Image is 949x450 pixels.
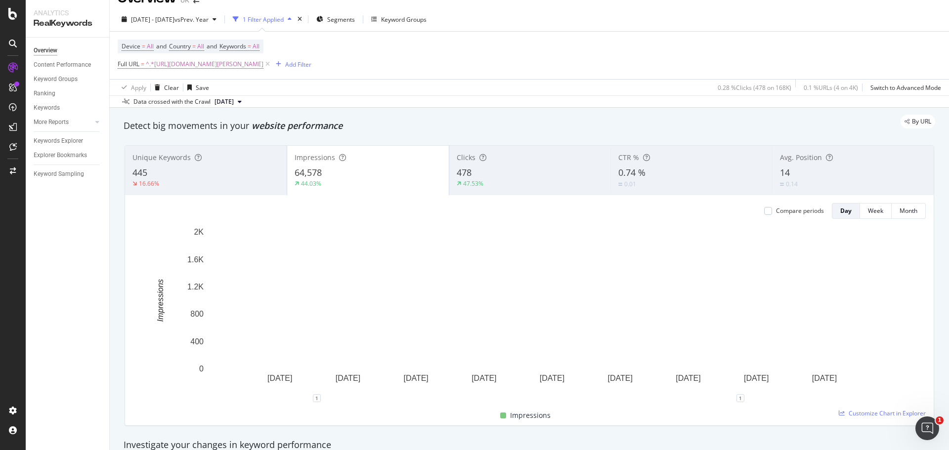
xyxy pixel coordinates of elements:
[457,166,472,178] span: 478
[34,74,102,84] a: Keyword Groups
[132,166,147,178] span: 445
[403,374,428,382] text: [DATE]
[510,409,551,421] span: Impressions
[118,60,139,68] span: Full URL
[780,166,790,178] span: 14
[142,42,145,50] span: =
[248,42,251,50] span: =
[381,15,427,24] div: Keyword Groups
[336,374,360,382] text: [DATE]
[141,60,144,68] span: =
[860,203,892,219] button: Week
[34,136,83,146] div: Keywords Explorer
[472,374,496,382] text: [DATE]
[285,60,311,69] div: Add Filter
[183,80,209,95] button: Save
[34,136,102,146] a: Keywords Explorer
[187,283,204,291] text: 1.2K
[34,103,102,113] a: Keywords
[296,14,304,24] div: times
[207,42,217,50] span: and
[131,15,174,24] span: [DATE] - [DATE]
[169,42,191,50] span: Country
[301,179,321,188] div: 44.03%
[147,40,154,53] span: All
[870,83,941,92] div: Switch to Advanced Mode
[367,11,431,27] button: Keyword Groups
[34,18,101,29] div: RealKeywords
[229,11,296,27] button: 1 Filter Applied
[34,88,102,99] a: Ranking
[34,103,60,113] div: Keywords
[190,337,204,346] text: 400
[215,97,234,106] span: 2025 Sep. 6th
[132,153,191,162] span: Unique Keywords
[812,374,837,382] text: [DATE]
[131,83,146,92] div: Apply
[718,83,791,92] div: 0.28 % Clicks ( 478 on 168K )
[786,180,798,188] div: 0.14
[118,80,146,95] button: Apply
[463,179,483,188] div: 47.53%
[190,310,204,318] text: 800
[164,83,179,92] div: Clear
[868,206,883,215] div: Week
[211,96,246,108] button: [DATE]
[34,150,102,161] a: Explorer Bookmarks
[34,117,69,127] div: More Reports
[34,88,55,99] div: Ranking
[34,74,78,84] div: Keyword Groups
[849,409,926,417] span: Customize Chart in Explorer
[139,179,159,188] div: 16.66%
[295,153,335,162] span: Impressions
[34,60,91,70] div: Content Performance
[840,206,852,215] div: Day
[174,15,209,24] span: vs Prev. Year
[736,394,744,402] div: 1
[901,115,935,128] div: legacy label
[892,203,926,219] button: Month
[272,58,311,70] button: Add Filter
[776,206,824,215] div: Compare periods
[804,83,858,92] div: 0.1 % URLs ( 4 on 4K )
[780,153,822,162] span: Avg. Position
[192,42,196,50] span: =
[133,227,918,398] svg: A chart.
[912,119,931,124] span: By URL
[915,416,939,440] iframe: Intercom live chat
[618,166,646,178] span: 0.74 %
[313,394,321,402] div: 1
[540,374,564,382] text: [DATE]
[312,11,359,27] button: Segments
[151,80,179,95] button: Clear
[156,42,167,50] span: and
[34,150,87,161] div: Explorer Bookmarks
[839,409,926,417] a: Customize Chart in Explorer
[133,97,211,106] div: Data crossed with the Crawl
[122,42,140,50] span: Device
[866,80,941,95] button: Switch to Advanced Mode
[34,169,84,179] div: Keyword Sampling
[197,40,204,53] span: All
[744,374,769,382] text: [DATE]
[295,166,322,178] span: 64,578
[156,279,165,322] text: Impressions
[327,15,355,24] span: Segments
[196,83,209,92] div: Save
[780,183,784,186] img: Equal
[618,153,639,162] span: CTR %
[624,180,636,188] div: 0.01
[253,40,259,53] span: All
[219,42,246,50] span: Keywords
[243,15,284,24] div: 1 Filter Applied
[267,374,292,382] text: [DATE]
[34,45,102,56] a: Overview
[146,57,263,71] span: ^.*[URL][DOMAIN_NAME][PERSON_NAME]
[187,255,204,263] text: 1.6K
[608,374,633,382] text: [DATE]
[900,206,917,215] div: Month
[832,203,860,219] button: Day
[34,8,101,18] div: Analytics
[194,228,204,236] text: 2K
